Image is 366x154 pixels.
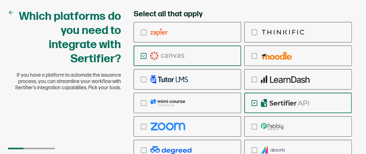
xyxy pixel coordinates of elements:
span: If you have a platform to automate the issuance process, you can streamline your workflow with Se... [14,72,121,91]
img: degreed [150,146,191,154]
span: Select all that apply [134,9,202,19]
img: moodle [261,52,292,60]
img: learndash [261,75,310,83]
img: mcg [150,99,185,107]
img: zapier [150,28,168,36]
img: pabbly [261,123,283,130]
img: api [261,99,309,107]
iframe: Chat Widget [335,124,366,154]
img: absorb [261,146,286,154]
img: canvas [150,52,184,60]
img: zoom [150,123,185,130]
h1: Which platforms do you need to integrate with Sertifier? [14,9,121,66]
img: thinkific [261,28,305,36]
img: tutor [150,75,188,83]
